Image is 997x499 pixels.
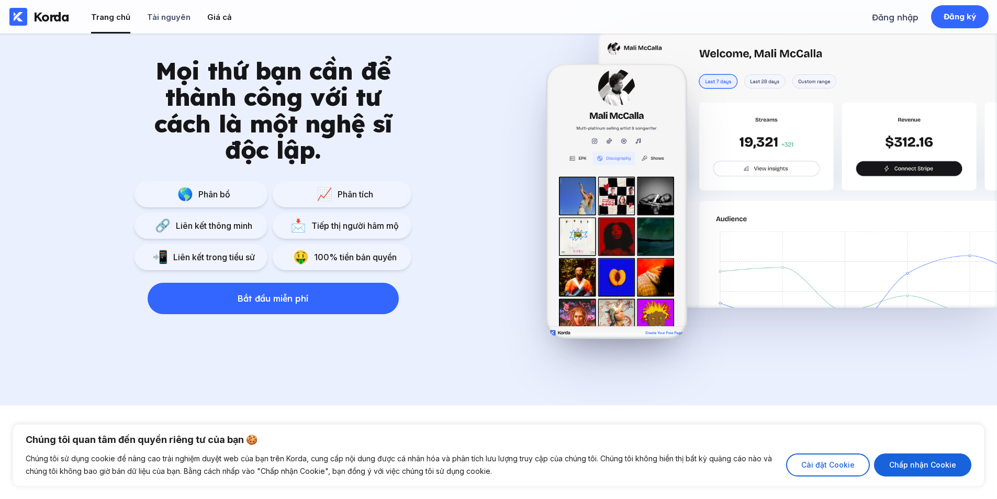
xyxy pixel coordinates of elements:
font: Giá cả [207,12,232,22]
font: 100% tiền bản quyền [314,252,397,262]
font: Cài đặt Cookie [801,460,855,469]
font: 📈 [317,186,332,202]
font: Chúng tôi quan tâm đến quyền riêng tư của bạn 🍪 [26,434,257,445]
font: Chúng tôi sử dụng cookie để nâng cao trải nghiệm duyệt web của bạn trên Korda, cung cấp nội dung ... [26,454,772,475]
font: 🌎 [177,186,193,202]
font: 📩 [290,218,306,233]
font: Tiếp thị người hâm mộ [311,220,399,231]
font: Phân bổ [198,189,230,199]
font: Đăng nhập [872,12,918,23]
button: Cài đặt Cookie [786,453,870,476]
button: Chấp nhận Cookie [874,453,971,476]
font: Korda [33,9,69,25]
button: Bắt đầu miễn phí [148,283,399,314]
font: Liên kết thông minh [176,220,252,231]
font: Chấp nhận Cookie [889,460,956,469]
font: Liên kết trong tiểu sử [173,252,255,262]
font: Bắt đầu miễn phí [238,293,308,304]
font: 🤑 [293,249,309,264]
a: Đăng ký [931,5,989,28]
font: 🔗 [155,218,171,233]
font: 📲 [152,249,168,264]
font: Đăng ký [944,12,977,21]
font: Phân tích [338,189,373,199]
font: Mọi thứ bạn cần để thành công với tư cách là một nghệ sĩ độc lập. [154,56,391,165]
font: Tài nguyên [147,12,191,22]
font: Trang chủ [91,12,130,22]
a: Bắt đầu miễn phí [148,270,399,314]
